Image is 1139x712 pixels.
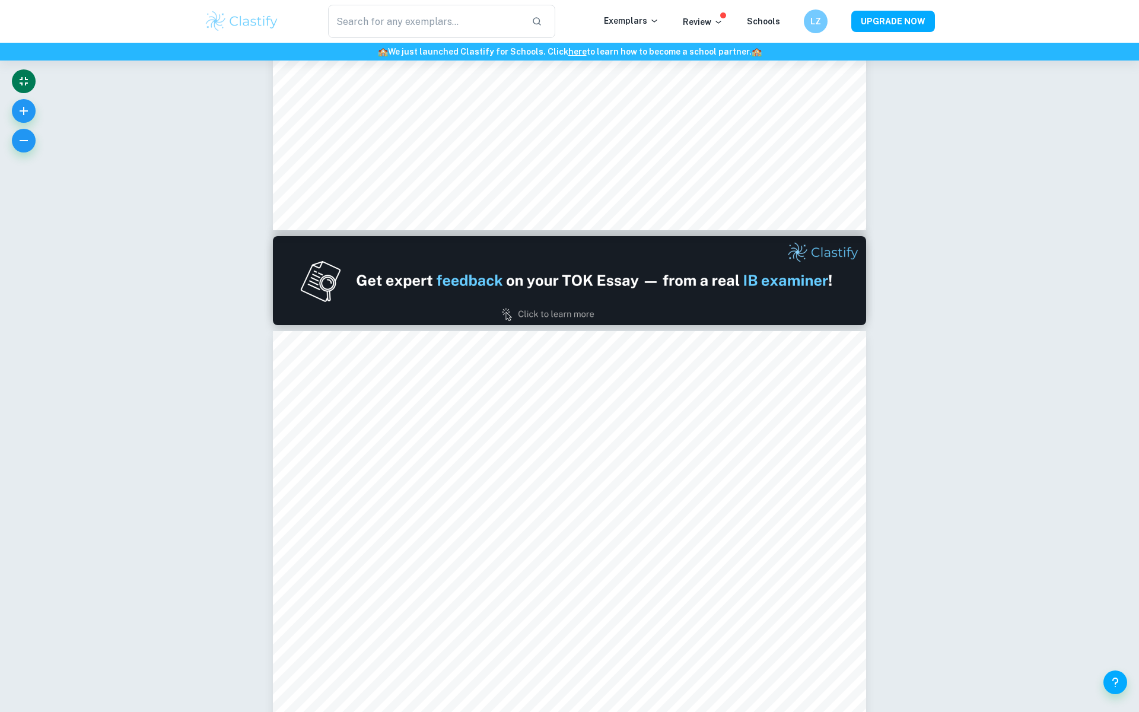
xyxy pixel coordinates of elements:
span: 🏫 [752,47,762,56]
p: Exemplars [604,14,659,27]
p: Review [683,15,723,28]
button: Help and Feedback [1103,670,1127,694]
a: Schools [747,17,780,26]
img: Clastify logo [204,9,279,33]
button: UPGRADE NOW [851,11,935,32]
h6: We just launched Clastify for Schools. Click to learn how to become a school partner. [2,45,1137,58]
img: Ad [273,236,866,325]
span: 🏫 [378,47,388,56]
input: Search for any exemplars... [328,5,522,38]
a: here [568,47,587,56]
button: Exit fullscreen [12,69,36,93]
h6: LZ [809,15,823,28]
button: LZ [804,9,828,33]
